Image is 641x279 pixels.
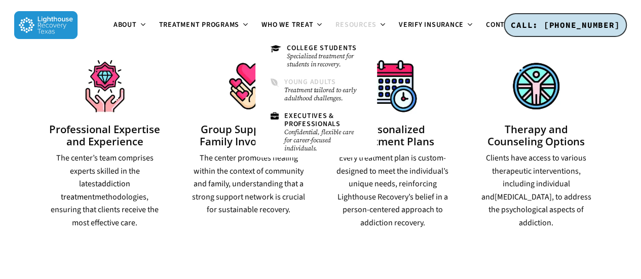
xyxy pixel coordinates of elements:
span: About [114,20,137,30]
span: The center’s team comprises experts skilled in the latest methodologies, ensuring that clients re... [51,152,159,228]
img: Lighthouse Recovery Texas [14,11,78,39]
span: Every treatment plan is custom-designed to meet the individual’s unique needs, reinforcing Lighth... [336,152,448,228]
a: Treatment Programs [153,21,256,29]
a: Contact [480,21,534,29]
a: Resources [329,21,393,29]
span: Treatment Programs [159,20,240,30]
span: Executives & Professionals [284,111,341,129]
span: Who We Treat [261,20,313,30]
span: Young Adults [284,77,336,87]
a: Executives & ProfessionalsConfidential, flexible care for career-focused individuals. [266,107,367,157]
strong: Professional Expertise and Experience [49,122,160,148]
span: Verify Insurance [399,20,464,30]
a: [MEDICAL_DATA] [495,191,552,203]
strong: Group Support and Family Involvement [200,122,297,148]
a: addiction treatment [61,178,130,203]
a: Young AdultsTreatment tailored to early adulthood challenges. [266,73,367,107]
small: Specialized treatment for students in recovery. [287,52,362,68]
span: Contact [486,20,517,30]
a: Who We Treat [255,21,329,29]
span: CALL: [PHONE_NUMBER] [511,20,620,30]
span: College Students [287,43,357,53]
a: CALL: [PHONE_NUMBER] [504,13,627,37]
span: Clients have access to various therapeutic interventions, including individual and , to address t... [481,152,591,228]
a: Verify Insurance [393,21,480,29]
span: The center promotes healing within the context of community and family, understanding that a stro... [192,152,305,215]
strong: Personalized Treatment Plans [351,122,434,148]
small: Confidential, flexible care for career-focused individuals. [284,128,362,152]
span: Resources [335,20,376,30]
a: College StudentsSpecialized treatment for students in recovery. [266,39,367,73]
small: Treatment tailored to early adulthood challenges. [284,86,362,102]
a: About [107,21,153,29]
strong: Therapy and Counseling Options [487,122,585,148]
